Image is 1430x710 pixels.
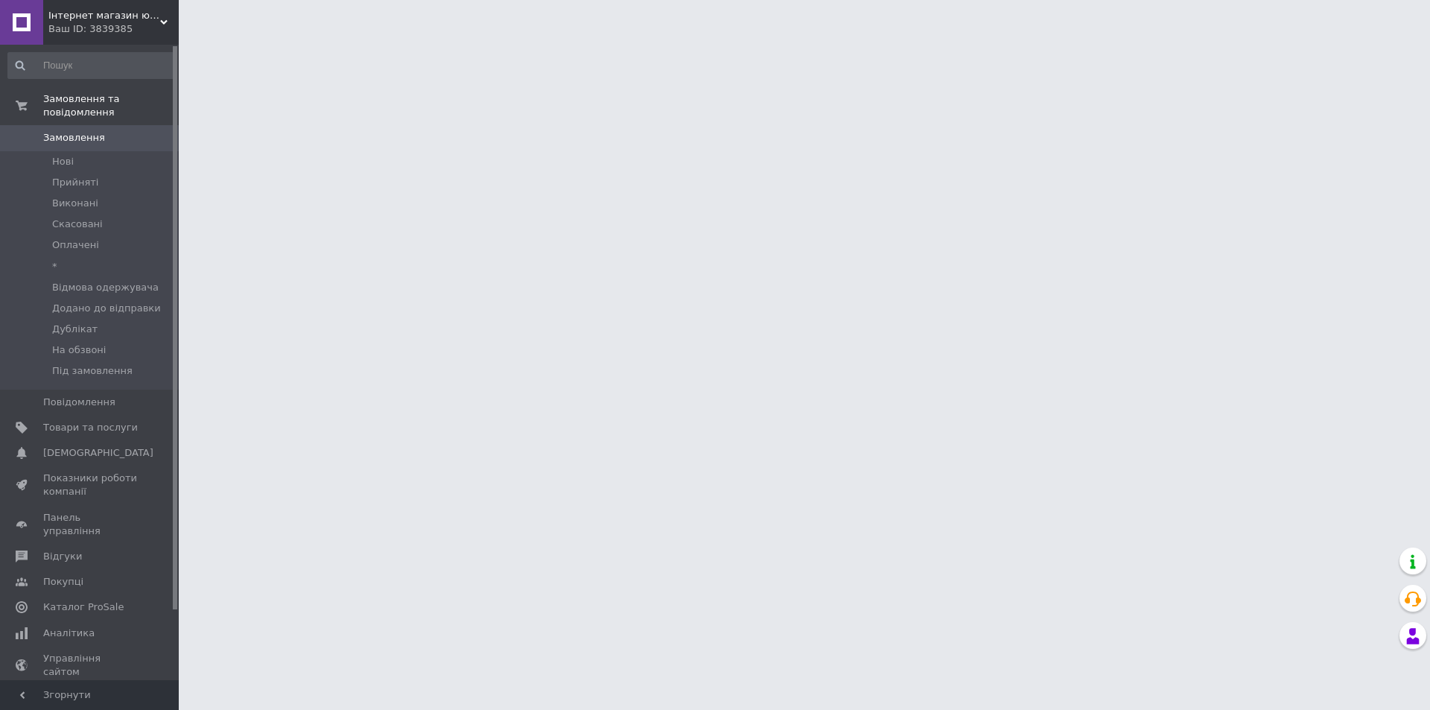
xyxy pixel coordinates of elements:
span: Оплачені [52,238,99,252]
span: Панель управління [43,511,138,538]
span: Показники роботи компанії [43,472,138,498]
span: Скасовані [52,218,103,231]
span: Відгуки [43,550,82,563]
input: Пошук [7,52,176,79]
span: Управління сайтом [43,652,138,679]
div: Ваш ID: 3839385 [48,22,179,36]
span: Замовлення [43,131,105,145]
span: Інтернет магазин ювелірних прикрас [48,9,160,22]
span: Виконані [52,197,98,210]
span: Нові [52,155,74,168]
span: Додано до відправки [52,302,161,315]
span: [DEMOGRAPHIC_DATA] [43,446,153,460]
span: Аналітика [43,627,95,640]
span: Відмова одержувача [52,281,159,294]
span: Дублікат [52,323,98,336]
span: Повідомлення [43,396,115,409]
span: На обзвоні [52,343,106,357]
span: Під замовлення [52,364,133,378]
span: Каталог ProSale [43,600,124,614]
span: Товари та послуги [43,421,138,434]
span: Покупці [43,575,83,589]
span: Прийняті [52,176,98,189]
span: Замовлення та повідомлення [43,92,179,119]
